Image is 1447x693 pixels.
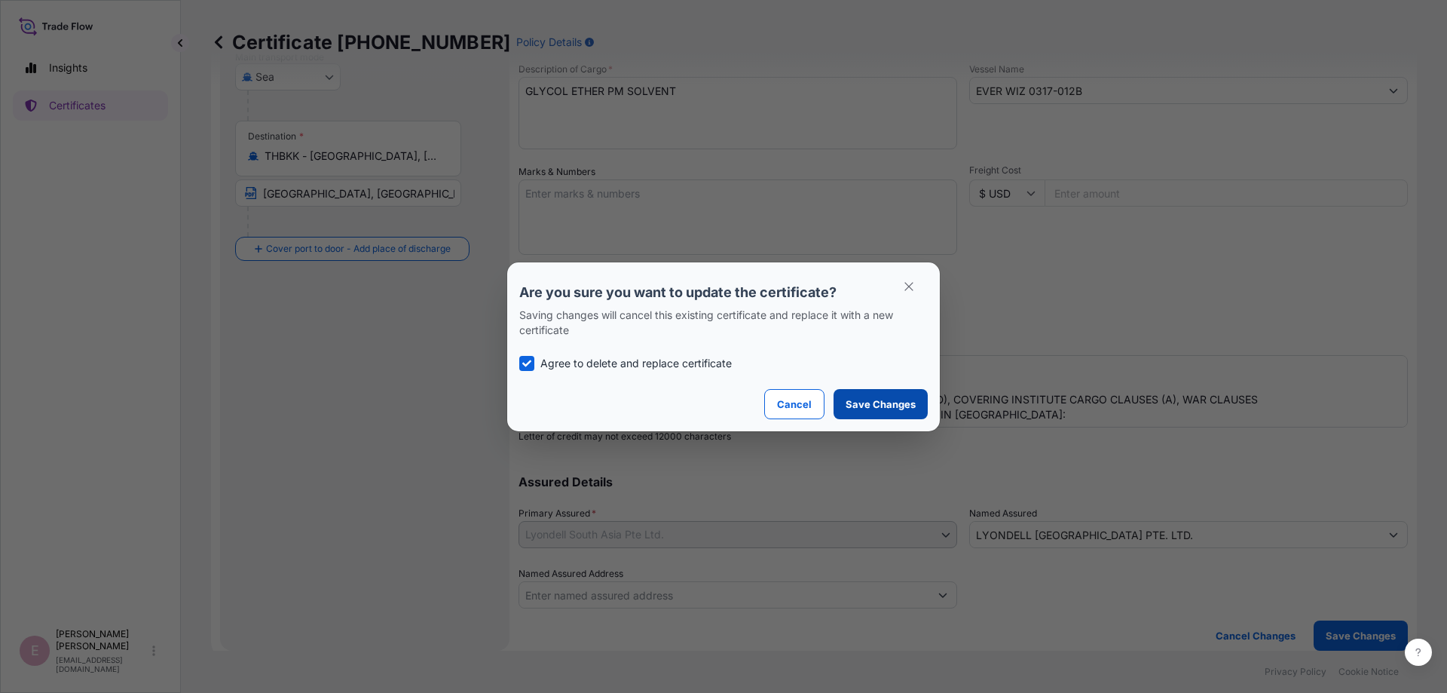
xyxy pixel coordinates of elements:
[519,308,928,338] p: Saving changes will cancel this existing certificate and replace it with a new certificate
[777,397,812,412] p: Cancel
[846,397,916,412] p: Save Changes
[540,356,732,371] p: Agree to delete and replace certificate
[764,389,824,419] button: Cancel
[519,284,928,302] p: Are you sure you want to update the certificate?
[834,389,928,419] button: Save Changes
